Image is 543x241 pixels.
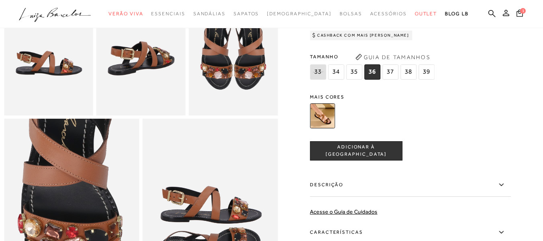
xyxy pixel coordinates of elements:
[193,11,225,16] span: Sandálias
[310,144,402,158] span: ADICIONAR À [GEOGRAPHIC_DATA]
[310,31,412,40] div: Cashback com Mais [PERSON_NAME]
[400,64,416,80] span: 38
[234,6,259,21] a: categoryNavScreenReaderText
[340,11,362,16] span: Bolsas
[415,6,437,21] a: categoryNavScreenReaderText
[234,11,259,16] span: Sapatos
[267,11,332,16] span: [DEMOGRAPHIC_DATA]
[193,6,225,21] a: categoryNavScreenReaderText
[520,8,526,14] span: 1
[346,64,362,80] span: 35
[340,6,362,21] a: categoryNavScreenReaderText
[370,6,407,21] a: categoryNavScreenReaderText
[364,64,380,80] span: 36
[310,103,335,128] img: RASTEIRA EM COURO CARAMELO COM PEDRAS APLICADAS
[109,11,143,16] span: Verão Viva
[310,51,436,63] span: Tamanho
[514,9,525,20] button: 1
[370,11,407,16] span: Acessórios
[352,51,433,64] button: Guia de Tamanhos
[418,64,434,80] span: 39
[382,64,398,80] span: 37
[310,173,511,197] label: Descrição
[445,11,468,16] span: BLOG LB
[310,64,326,80] span: 33
[267,6,332,21] a: noSubCategoriesText
[310,141,402,161] button: ADICIONAR À [GEOGRAPHIC_DATA]
[310,208,377,215] a: Acesse o Guia de Cuidados
[415,11,437,16] span: Outlet
[151,11,185,16] span: Essenciais
[328,64,344,80] span: 34
[151,6,185,21] a: categoryNavScreenReaderText
[109,6,143,21] a: categoryNavScreenReaderText
[445,6,468,21] a: BLOG LB
[310,95,511,99] span: Mais cores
